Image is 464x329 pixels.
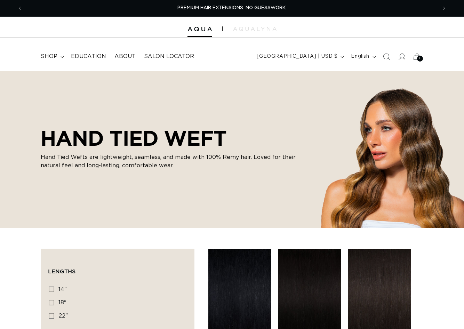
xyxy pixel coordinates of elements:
summary: Lengths (0 selected) [48,256,187,281]
img: Aqua Hair Extensions [187,27,212,32]
span: 14" [58,287,67,292]
h2: HAND TIED WEFT [41,126,305,150]
img: aqualyna.com [233,27,277,31]
a: About [110,49,140,64]
span: Salon Locator [144,53,194,60]
a: Education [67,49,110,64]
span: About [114,53,136,60]
span: shop [41,53,57,60]
span: 1 [419,56,421,62]
button: English [347,50,378,63]
button: Next announcement [437,2,452,15]
summary: Search [379,49,394,64]
span: [GEOGRAPHIC_DATA] | USD $ [257,53,337,60]
button: Previous announcement [12,2,27,15]
span: PREMIUM HAIR EXTENSIONS. NO GUESSWORK. [177,6,287,10]
span: 22" [58,313,68,319]
summary: shop [37,49,67,64]
span: English [351,53,369,60]
span: Lengths [48,268,75,274]
span: 18" [58,300,66,305]
button: [GEOGRAPHIC_DATA] | USD $ [253,50,347,63]
p: Hand Tied Wefts are lightweight, seamless, and made with 100% Remy hair. Loved for their natural ... [41,153,305,170]
span: Education [71,53,106,60]
a: Salon Locator [140,49,198,64]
